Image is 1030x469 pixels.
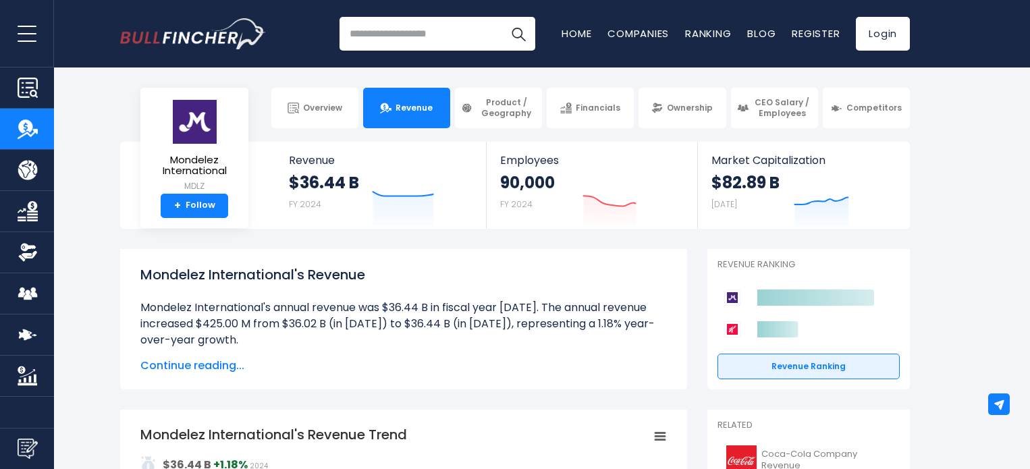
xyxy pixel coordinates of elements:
[547,88,634,128] a: Financials
[289,198,321,210] small: FY 2024
[747,26,776,40] a: Blog
[724,321,740,337] img: Kellanova competitors logo
[455,88,542,128] a: Product / Geography
[717,354,900,379] a: Revenue Ranking
[711,198,737,210] small: [DATE]
[576,103,620,113] span: Financials
[275,142,487,229] a: Revenue $36.44 B FY 2024
[607,26,669,40] a: Companies
[174,200,181,212] strong: +
[363,88,450,128] a: Revenue
[711,154,895,167] span: Market Capitalization
[753,97,812,118] span: CEO Salary / Employees
[120,18,266,49] img: Bullfincher logo
[140,425,407,444] tspan: Mondelez International's Revenue Trend
[120,18,265,49] a: Go to homepage
[698,142,909,229] a: Market Capitalization $82.89 B [DATE]
[856,17,910,51] a: Login
[500,172,555,193] strong: 90,000
[487,142,697,229] a: Employees 90,000 FY 2024
[151,180,238,192] small: MDLZ
[396,103,433,113] span: Revenue
[289,172,359,193] strong: $36.44 B
[823,88,910,128] a: Competitors
[846,103,902,113] span: Competitors
[500,154,683,167] span: Employees
[151,99,238,194] a: Mondelez International MDLZ
[717,420,900,431] p: Related
[18,242,38,263] img: Ownership
[667,103,713,113] span: Ownership
[502,17,535,51] button: Search
[792,26,840,40] a: Register
[140,265,667,285] h1: Mondelez International's Revenue
[685,26,731,40] a: Ranking
[271,88,358,128] a: Overview
[731,88,818,128] a: CEO Salary / Employees
[717,259,900,271] p: Revenue Ranking
[289,154,473,167] span: Revenue
[303,103,342,113] span: Overview
[140,300,667,348] li: Mondelez International's annual revenue was $36.44 B in fiscal year [DATE]. The annual revenue in...
[562,26,591,40] a: Home
[500,198,533,210] small: FY 2024
[639,88,726,128] a: Ownership
[140,358,667,374] span: Continue reading...
[477,97,536,118] span: Product / Geography
[151,155,238,177] span: Mondelez International
[711,172,780,193] strong: $82.89 B
[161,194,228,218] a: +Follow
[724,289,740,306] img: Mondelez International competitors logo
